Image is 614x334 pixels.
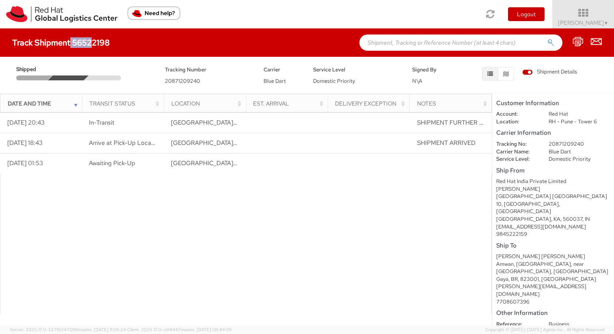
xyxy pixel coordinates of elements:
dt: Reference: [490,321,543,328]
span: master, [DATE] 08:44:05 [181,327,232,332]
h4: Track Shipment 56522198 [12,38,110,47]
span: BANGALORE, KA, IN [171,159,309,167]
span: INTERNATIONAL TECH PARK, BENGALURU, KARNATAKA [171,119,364,127]
img: rh-logistics-00dfa346123c4ec078e1.svg [6,6,117,22]
dt: Carrier Name: [490,148,543,156]
div: 9845222159 [496,231,610,238]
span: Client: 2025.17.0-cb14447 [127,327,232,332]
span: ▼ [604,20,609,26]
div: Gaya, BR, 823001, [GEOGRAPHIC_DATA] [496,276,610,283]
span: N\A [412,78,422,84]
dt: Tracking No: [490,140,543,148]
div: [GEOGRAPHIC_DATA] [GEOGRAPHIC_DATA] 10, [GEOGRAPHIC_DATA], [GEOGRAPHIC_DATA] [496,193,610,215]
span: SHIPMENT FURTHER CONNECTED [417,119,517,127]
h5: Carrier Information [496,129,610,136]
span: [PERSON_NAME] [558,19,609,26]
h5: Signed By [412,67,450,73]
span: In-Transit [89,119,115,127]
h5: Other Information [496,310,610,317]
span: Arrive at Pick-Up Location [89,139,162,147]
button: Logout [508,7,545,21]
div: Notes [417,99,489,108]
input: Shipment, Tracking or Reference Number (at least 4 chars) [359,34,562,51]
h5: Carrier [264,67,301,73]
span: BANGALORE, KA, IN [171,139,309,147]
div: Amwan, [GEOGRAPHIC_DATA], near [GEOGRAPHIC_DATA], [GEOGRAPHIC_DATA] [496,261,610,276]
h5: Tracking Number [165,67,252,73]
span: Shipment Details [522,68,577,76]
span: SHIPMENT ARRIVED [417,139,476,147]
div: Delivery Exception [335,99,407,108]
div: Red Hat India Private Limited [PERSON_NAME] [496,178,610,193]
span: Awaiting Pick-Up [89,159,135,167]
div: 7708607396 [496,298,610,306]
div: [PERSON_NAME] [PERSON_NAME] [496,253,610,261]
span: Copyright © [DATE]-[DATE] Agistix Inc., All Rights Reserved [485,327,604,333]
label: Shipment Details [522,68,577,77]
dt: Account: [490,110,543,118]
div: Location [171,99,243,108]
span: 20871209240 [165,78,200,84]
dt: Service Level: [490,155,543,163]
div: Est. Arrival [253,99,325,108]
h5: Ship From [496,167,610,174]
div: [PERSON_NAME][EMAIL_ADDRESS][DOMAIN_NAME] [496,283,610,298]
span: Domestic Priority [313,78,355,84]
h5: Service Level [313,67,400,73]
h5: Customer Information [496,100,610,107]
div: Transit Status [89,99,161,108]
div: [GEOGRAPHIC_DATA], KA, 560037, IN [496,215,610,223]
span: Server: 2025.17.0-327f6347098 [10,327,126,332]
span: Blue Dart [264,78,286,84]
div: [EMAIL_ADDRESS][DOMAIN_NAME] [496,223,610,231]
h5: Ship To [496,242,610,249]
span: Shipped [16,66,51,73]
span: master, [DATE] 11:04:24 [78,327,126,332]
div: Date and Time [8,99,80,108]
button: Need help? [128,6,180,20]
dt: Location: [490,118,543,126]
